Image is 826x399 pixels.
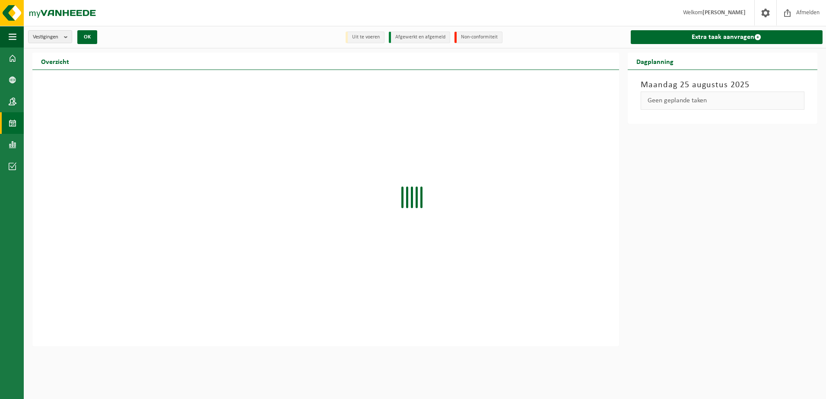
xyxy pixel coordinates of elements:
h3: Maandag 25 augustus 2025 [641,79,804,92]
div: Geen geplande taken [641,92,804,110]
button: Vestigingen [28,30,72,43]
button: OK [77,30,97,44]
h2: Overzicht [32,53,78,70]
li: Uit te voeren [346,32,384,43]
a: Extra taak aanvragen [631,30,823,44]
li: Afgewerkt en afgemeld [389,32,450,43]
strong: [PERSON_NAME] [702,9,746,16]
h2: Dagplanning [628,53,682,70]
li: Non-conformiteit [454,32,502,43]
span: Vestigingen [33,31,60,44]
